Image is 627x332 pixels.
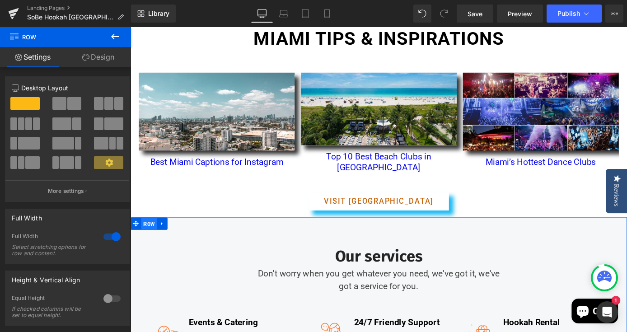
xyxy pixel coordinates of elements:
span: Publish [557,10,580,17]
a: VISIT [GEOGRAPHIC_DATA] [197,182,351,202]
div: Full Width [12,209,42,222]
span: Library [148,9,169,18]
a: Desktop [251,5,273,23]
img: Best Beach Clubs In Miami - SoBe Hookah [9,50,181,136]
button: Publish [547,5,602,23]
img: Best Clubs In Mimai - SoBe Hookah [366,50,538,136]
span: Row [12,210,29,223]
img: Best Beach Club In Miami - SoBe Hookah [187,50,359,130]
span: Row [9,27,99,47]
div: Height & Vertical Align [12,271,80,284]
a: Mobile [316,5,338,23]
b: MIAMI tips & inspirations [136,1,411,24]
div: Select stretching options for row and content. [12,244,93,257]
a: Top 10 Best Beach Clubs in [GEOGRAPHIC_DATA] [215,137,331,159]
button: Undo [413,5,431,23]
p: More settings [48,187,84,195]
div: Equal Height [12,295,94,304]
inbox-online-store-chat: Shopify online store chat [483,299,539,328]
div: Full Width [12,233,94,242]
a: Landing Pages [27,5,131,12]
a: Design [66,47,131,67]
button: More settings [5,180,129,201]
a: Miami’s Hottest Dance Clubs [391,143,513,154]
a: Best Miami Captions for Instagram [22,143,168,154]
div: If checked columns will be set to equal height. [12,306,93,318]
button: More [605,5,623,23]
a: New Library [131,5,176,23]
span: Save [468,9,482,19]
div: Don't worry when you get whatever you need, we've got it, we've got a service for you. [133,263,413,293]
h2: Our services [133,242,413,263]
div: Open Intercom Messenger [596,301,618,323]
p: Desktop Layout [12,83,123,93]
a: Expand / Collapse [29,210,41,223]
a: Tablet [295,5,316,23]
a: Laptop [273,5,295,23]
button: Redo [435,5,453,23]
span: SoBe Hookah [GEOGRAPHIC_DATA]-Best Hookah Lounge In [GEOGRAPHIC_DATA] [27,14,114,21]
span: Preview [508,9,532,19]
span: VISIT [GEOGRAPHIC_DATA] [213,187,334,197]
a: Preview [497,5,543,23]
